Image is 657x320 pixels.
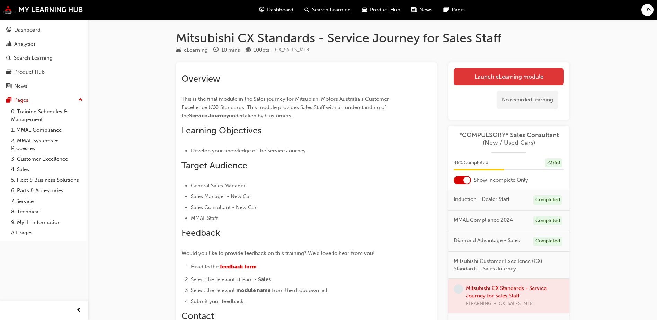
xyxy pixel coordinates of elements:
span: up-icon [78,96,83,105]
span: Develop your knowledge of the Service Journey. [191,148,307,154]
div: eLearning [184,46,208,54]
span: pages-icon [444,6,449,14]
span: news-icon [411,6,417,14]
span: learningResourceType_ELEARNING-icon [176,47,181,53]
span: learningRecordVerb_NONE-icon [454,284,463,294]
a: 2. MMAL Systems & Processes [8,135,86,154]
div: Completed [533,195,562,205]
div: 100 pts [254,46,269,54]
a: news-iconNews [406,3,438,17]
a: Launch eLearning module [454,68,564,85]
span: podium-icon [246,47,251,53]
div: Search Learning [14,54,53,62]
span: MMAL Staff [191,215,218,221]
span: chart-icon [6,41,11,47]
span: Learning Objectives [181,125,261,136]
a: 1. MMAL Compliance [8,125,86,135]
span: Induction - Dealer Staff [454,195,509,203]
button: DashboardAnalyticsSearch LearningProduct HubNews [3,22,86,94]
span: . [272,276,274,283]
a: 7. Service [8,196,86,207]
a: 3. Customer Excellence [8,154,86,165]
a: car-iconProduct Hub [356,3,406,17]
span: guage-icon [6,27,11,33]
span: This is the final module in the Sales journey for Mitsubishi Motors Australia's Customer Excellen... [181,96,390,119]
a: guage-iconDashboard [254,3,299,17]
span: Product Hub [370,6,400,14]
span: Feedback [181,228,220,238]
a: Analytics [3,38,86,51]
a: 4. Sales [8,164,86,175]
div: Pages [14,96,28,104]
div: 10 mins [221,46,240,54]
a: 9. MyLH Information [8,217,86,228]
span: Head to the [191,264,219,270]
span: prev-icon [76,306,81,315]
div: Points [246,46,269,54]
span: Overview [181,73,220,84]
span: search-icon [6,55,11,61]
a: 0. Training Schedules & Management [8,106,86,125]
span: pages-icon [6,97,11,104]
span: guage-icon [259,6,264,14]
a: Dashboard [3,24,86,36]
span: Sales Manager - New Car [191,193,251,199]
div: Completed [533,216,562,225]
span: MMAL Compliance 2024 [454,216,513,224]
span: 46 % Completed [454,159,488,167]
span: . [258,264,259,270]
div: 23 / 50 [545,158,562,168]
span: Dashboard [267,6,293,14]
span: Select the relevant [191,287,235,293]
span: Target Audience [181,160,247,171]
span: DS [644,6,651,14]
span: Mitsubishi Customer Excellence (CX) Standards - Sales Journey [454,257,558,273]
div: Analytics [14,40,36,48]
span: Sales Consultant - New Car [191,204,257,211]
h1: Mitsubishi CX Standards - Service Journey for Sales Staff [176,30,569,46]
div: Type [176,46,208,54]
span: Learning resource code [275,47,309,53]
a: Product Hub [3,66,86,79]
span: Search Learning [312,6,351,14]
a: feedback form [220,264,257,270]
a: 5. Fleet & Business Solutions [8,175,86,186]
span: Pages [452,6,466,14]
div: Duration [213,46,240,54]
a: search-iconSearch Learning [299,3,356,17]
span: from the dropdown list. [272,287,329,293]
span: Select the relevant stream - [191,276,257,283]
span: search-icon [304,6,309,14]
span: Would you like to provide feedback on this training? We'd love to hear from you! [181,250,375,256]
button: DS [641,4,654,16]
span: module name [236,287,270,293]
span: car-icon [362,6,367,14]
span: News [419,6,433,14]
img: mmal [3,5,83,14]
span: undertaken by Customers. [229,113,293,119]
a: 6. Parts & Accessories [8,185,86,196]
span: car-icon [6,69,11,75]
span: Service Journey [189,113,229,119]
a: All Pages [8,228,86,238]
div: News [14,82,27,90]
span: Sales [258,276,271,283]
div: Completed [533,237,562,246]
div: Product Hub [14,68,45,76]
span: news-icon [6,83,11,89]
span: clock-icon [213,47,219,53]
div: No recorded learning [497,91,558,109]
a: pages-iconPages [438,3,471,17]
a: *COMPULSORY* Sales Consultant (New / Used Cars) [454,131,564,147]
a: News [3,80,86,92]
span: Show Incomplete Only [474,176,528,184]
button: Pages [3,94,86,107]
a: Search Learning [3,52,86,64]
span: General Sales Manager [191,183,246,189]
span: Submit your feedback. [191,298,245,304]
span: Diamond Advantage - Sales [454,237,520,245]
